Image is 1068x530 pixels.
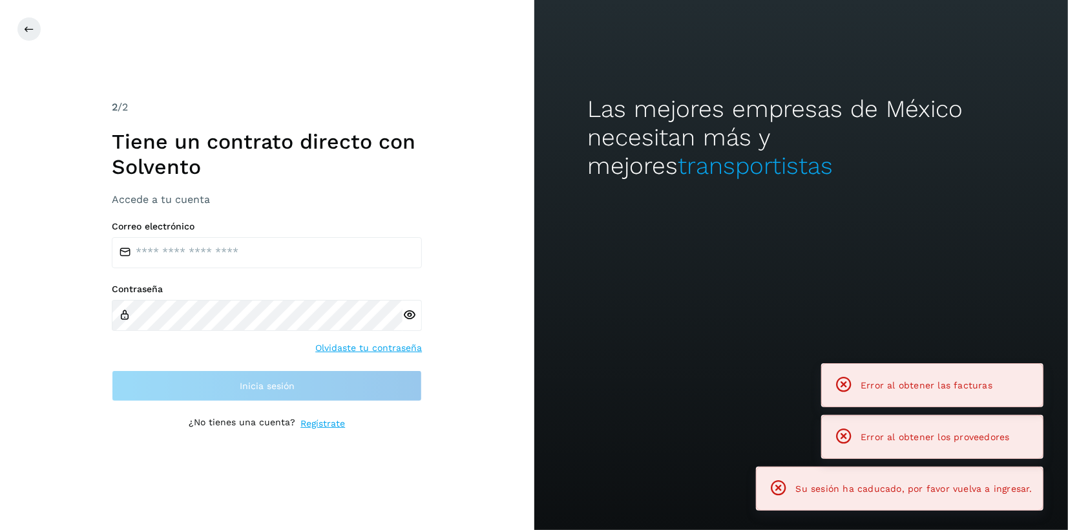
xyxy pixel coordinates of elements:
[112,129,422,179] h1: Tiene un contrato directo con Solvento
[112,221,422,232] label: Correo electrónico
[796,483,1032,494] span: Su sesión ha caducado, por favor vuelva a ingresar.
[300,417,345,430] a: Regístrate
[112,100,422,115] div: /2
[112,101,118,113] span: 2
[112,284,422,295] label: Contraseña
[861,380,992,390] span: Error al obtener las facturas
[240,381,295,390] span: Inicia sesión
[587,95,1014,181] h2: Las mejores empresas de México necesitan más y mejores
[189,417,295,430] p: ¿No tienes una cuenta?
[315,341,422,355] a: Olvidaste tu contraseña
[112,370,422,401] button: Inicia sesión
[861,432,1010,442] span: Error al obtener los proveedores
[678,152,833,180] span: transportistas
[112,193,422,206] h3: Accede a tu cuenta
